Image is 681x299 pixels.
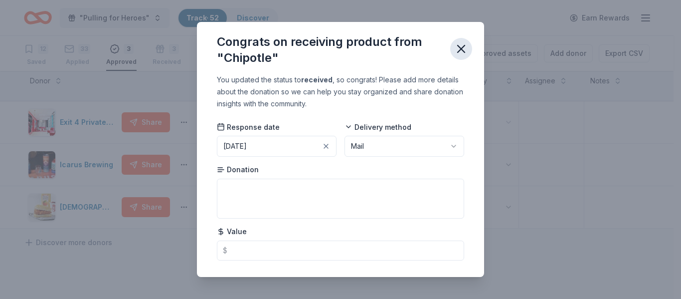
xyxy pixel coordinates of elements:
[223,140,247,152] div: [DATE]
[217,227,247,237] span: Value
[217,74,464,110] div: You updated the status to , so congrats! Please add more details about the donation so we can hel...
[217,136,337,157] button: [DATE]
[301,75,333,84] b: received
[217,34,442,66] div: Congrats on receiving product from "Chipotle"
[217,165,259,175] span: Donation
[344,122,411,132] span: Delivery method
[217,122,280,132] span: Response date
